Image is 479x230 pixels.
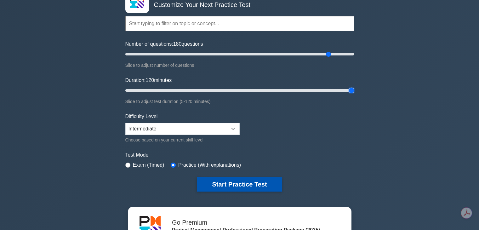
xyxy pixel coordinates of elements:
div: Choose based on your current skill level [125,136,240,144]
label: Number of questions: questions [125,40,203,48]
label: Duration: minutes [125,77,172,84]
span: 120 [145,78,154,83]
div: Slide to adjust number of questions [125,61,354,69]
label: Practice (With explanations) [178,161,241,169]
label: Exam (Timed) [133,161,164,169]
input: Start typing to filter on topic or concept... [125,16,354,31]
button: Start Practice Test [197,177,282,192]
label: Difficulty Level [125,113,158,120]
span: 180 [173,41,182,47]
div: Slide to adjust test duration (5-120 minutes) [125,98,354,105]
label: Test Mode [125,151,354,159]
